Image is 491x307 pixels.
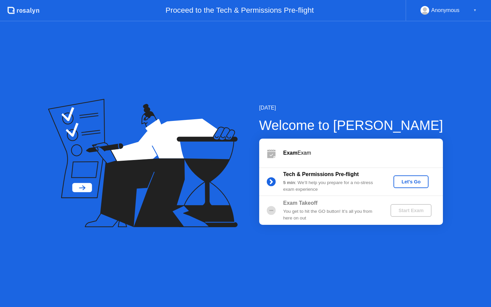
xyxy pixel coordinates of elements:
[431,6,460,15] div: Anonymous
[393,208,429,213] div: Start Exam
[396,179,426,184] div: Let's Go
[390,204,432,217] button: Start Exam
[283,208,379,222] div: You get to hit the GO button! It’s all you from here on out
[473,6,477,15] div: ▼
[283,150,298,156] b: Exam
[283,179,379,193] div: : We’ll help you prepare for a no-stress exam experience
[283,200,318,206] b: Exam Takeoff
[259,104,443,112] div: [DATE]
[259,115,443,135] div: Welcome to [PERSON_NAME]
[283,149,443,157] div: Exam
[283,180,295,185] b: 5 min
[283,171,359,177] b: Tech & Permissions Pre-flight
[393,175,429,188] button: Let's Go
